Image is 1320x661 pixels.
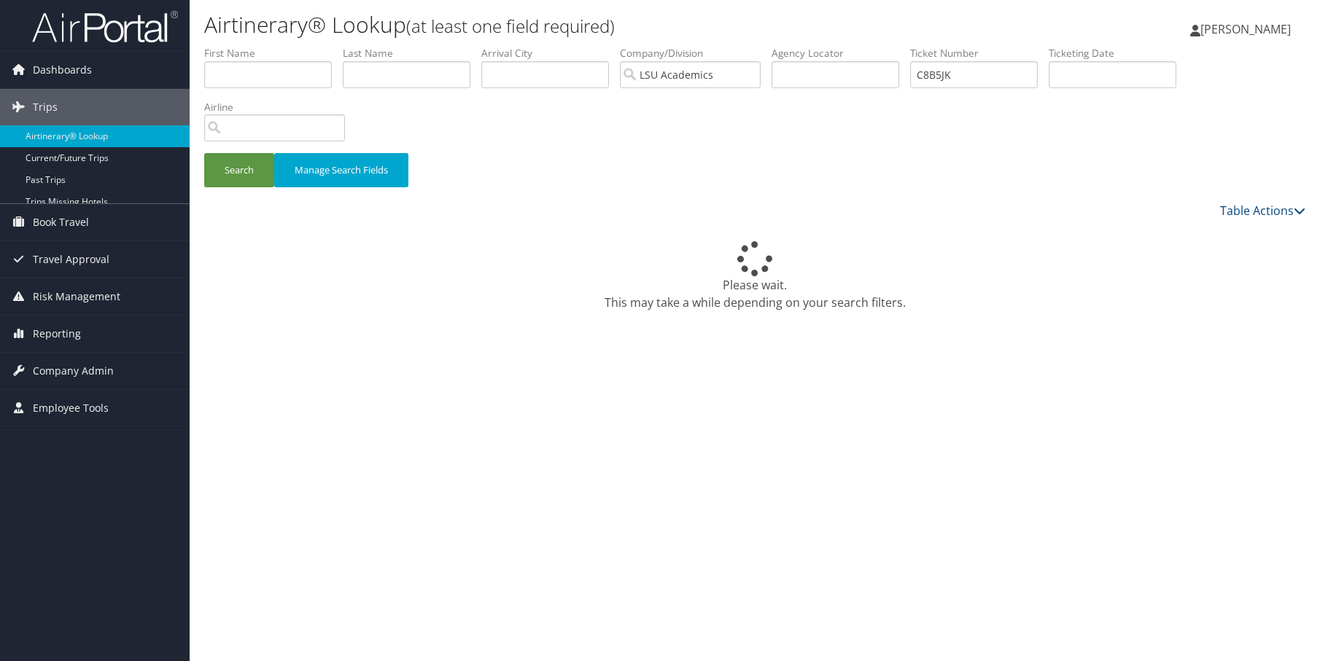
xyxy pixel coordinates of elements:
[33,89,58,125] span: Trips
[1190,7,1305,51] a: [PERSON_NAME]
[204,100,356,114] label: Airline
[910,46,1049,60] label: Ticket Number
[32,9,178,44] img: airportal-logo.png
[204,46,343,60] label: First Name
[406,14,615,38] small: (at least one field required)
[33,278,120,315] span: Risk Management
[33,241,109,278] span: Travel Approval
[620,46,772,60] label: Company/Division
[481,46,620,60] label: Arrival City
[33,316,81,352] span: Reporting
[204,241,1305,311] div: Please wait. This may take a while depending on your search filters.
[204,153,274,187] button: Search
[33,52,92,88] span: Dashboards
[33,390,109,426] span: Employee Tools
[1220,203,1305,219] a: Table Actions
[343,46,481,60] label: Last Name
[772,46,910,60] label: Agency Locator
[1200,21,1291,37] span: [PERSON_NAME]
[33,204,89,240] span: Book Travel
[33,353,114,389] span: Company Admin
[274,153,408,187] button: Manage Search Fields
[1049,46,1187,60] label: Ticketing Date
[204,9,939,40] h1: Airtinerary® Lookup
